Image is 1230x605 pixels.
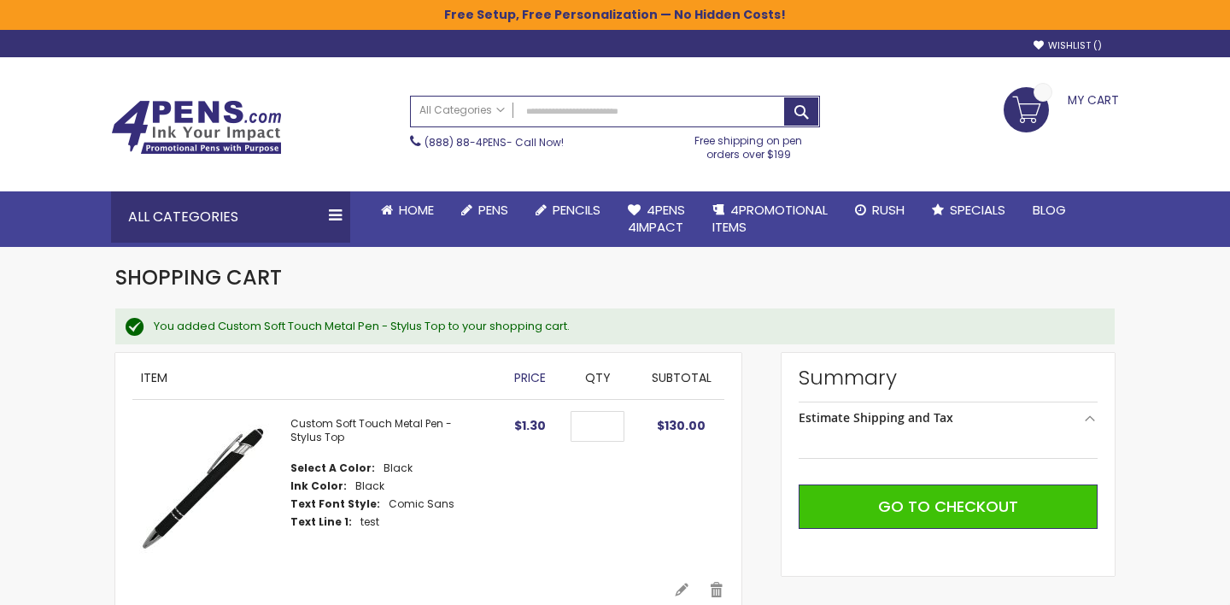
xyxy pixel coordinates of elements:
dt: Text Font Style [290,497,380,511]
span: 4PROMOTIONAL ITEMS [712,201,828,236]
span: - Call Now! [425,135,564,150]
a: Rush [841,191,918,229]
span: $130.00 [657,417,706,434]
a: Pencils [522,191,614,229]
dd: Comic Sans [389,497,454,511]
span: Pencils [553,201,600,219]
dd: test [360,515,379,529]
a: Blog [1019,191,1080,229]
a: Specials [918,191,1019,229]
a: All Categories [411,97,513,125]
span: Pens [478,201,508,219]
span: Item [141,369,167,386]
span: Home [399,201,434,219]
a: Custom Soft Touch Stylus Pen-Black [132,417,290,564]
div: All Categories [111,191,350,243]
span: Price [514,369,546,386]
span: Specials [950,201,1005,219]
span: Shopping Cart [115,263,282,291]
dt: Text Line 1 [290,515,352,529]
a: Wishlist [1034,39,1102,52]
dt: Select A Color [290,461,375,475]
img: 4Pens Custom Pens and Promotional Products [111,100,282,155]
img: Custom Soft Touch Stylus Pen-Black [132,417,273,558]
span: Go to Checkout [878,496,1018,517]
span: Blog [1033,201,1066,219]
a: 4PROMOTIONALITEMS [699,191,841,247]
span: 4Pens 4impact [628,201,685,236]
a: Custom Soft Touch Metal Pen - Stylus Top [290,416,452,444]
dt: Ink Color [290,479,347,493]
a: 4Pens4impact [614,191,699,247]
a: (888) 88-4PENS [425,135,507,150]
a: Pens [448,191,522,229]
span: $1.30 [514,417,546,434]
button: Go to Checkout [799,485,1098,529]
strong: Estimate Shipping and Tax [799,409,953,426]
dd: Black [355,479,384,493]
div: You added Custom Soft Touch Metal Pen - Stylus Top to your shopping cart. [154,319,1098,334]
div: Free shipping on pen orders over $199 [677,127,821,162]
span: Subtotal [652,369,712,386]
a: Home [367,191,448,229]
span: Rush [872,201,905,219]
dd: Black [384,461,413,475]
span: All Categories [419,103,505,117]
strong: Summary [799,364,1098,391]
span: Qty [585,369,611,386]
